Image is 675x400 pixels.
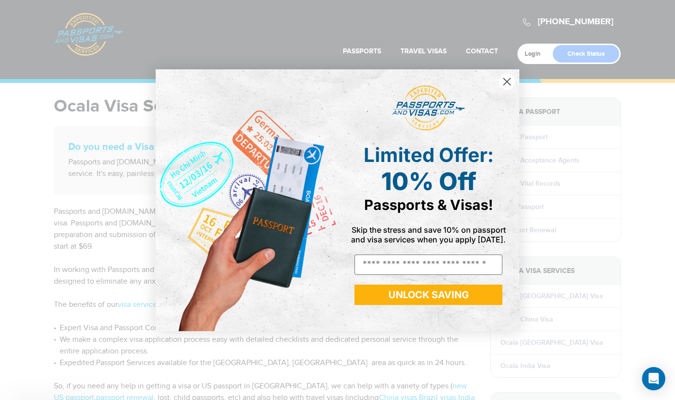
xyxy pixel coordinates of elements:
span: 10% Off [381,167,476,196]
span: Skip the stress and save 10% on passport and visa services when you apply [DATE]. [351,225,506,244]
span: Limited Offer: [364,143,494,167]
button: Close dialog [498,73,515,90]
span: Passports & Visas! [364,196,493,213]
div: Open Intercom Messenger [642,367,665,390]
img: de9cda0d-0715-46ca-9a25-073762a91ba7.png [156,69,337,331]
button: UNLOCK SAVING [354,285,502,305]
img: passports and visas [392,85,465,131]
